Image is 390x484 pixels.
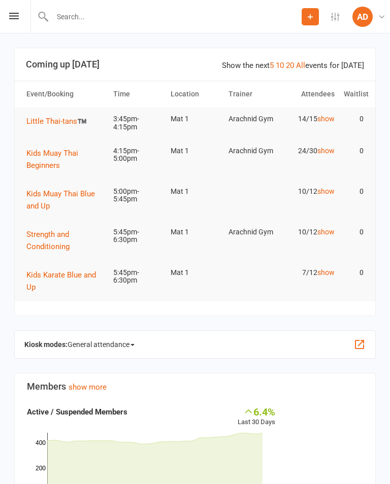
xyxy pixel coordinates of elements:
[222,59,364,72] div: Show the next events for [DATE]
[24,340,68,349] strong: Kiosk modes:
[27,407,127,417] strong: Active / Suspended Members
[224,81,282,107] th: Trainer
[281,139,339,163] td: 24/30
[339,107,368,131] td: 0
[281,180,339,203] td: 10/12
[339,180,368,203] td: 0
[281,220,339,244] td: 10/12
[109,220,167,252] td: 5:45pm-6:30pm
[166,261,224,285] td: Mat 1
[276,61,284,70] a: 10
[109,107,167,139] td: 3:45pm-4:15pm
[286,61,294,70] a: 20
[238,406,275,428] div: Last 30 Days
[26,228,104,253] button: Strength and Conditioning
[352,7,373,27] div: AD
[339,220,368,244] td: 0
[281,81,339,107] th: Attendees
[26,189,95,211] span: Kids Muay Thai Blue and Up
[281,261,339,285] td: 7/12
[109,81,167,107] th: Time
[27,382,363,392] h3: Members
[281,107,339,131] td: 14/15
[26,149,78,170] span: Kids Muay Thai Beginners
[317,268,335,276] a: show
[166,81,224,107] th: Location
[109,261,167,293] td: 5:45pm-6:30pm
[317,115,335,123] a: show
[339,81,368,107] th: Waitlist
[26,270,96,292] span: Kids Karate Blue and Up
[26,230,70,251] span: Strength and Conditioning
[26,269,104,293] button: Kids Karate Blue and Up
[26,188,104,212] button: Kids Muay Thai Blue and Up
[26,59,364,70] h3: Coming up [DATE]
[68,336,135,353] span: General attendance
[224,107,282,131] td: Arachnid Gym
[270,61,274,70] a: 5
[166,180,224,203] td: Mat 1
[317,228,335,236] a: show
[22,81,109,107] th: Event/Booking
[26,117,87,126] span: Little Thai-tans™️
[166,220,224,244] td: Mat 1
[224,139,282,163] td: Arachnid Gym
[296,61,305,70] a: All
[339,139,368,163] td: 0
[166,107,224,131] td: Mat 1
[317,147,335,155] a: show
[109,180,167,212] td: 5:00pm-5:45pm
[224,220,282,244] td: Arachnid Gym
[339,261,368,285] td: 0
[317,187,335,195] a: show
[69,383,107,392] a: show more
[26,115,94,127] button: Little Thai-tans™️
[238,406,275,417] div: 6.4%
[109,139,167,171] td: 4:15pm-5:00pm
[166,139,224,163] td: Mat 1
[49,10,302,24] input: Search...
[26,147,104,171] button: Kids Muay Thai Beginners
